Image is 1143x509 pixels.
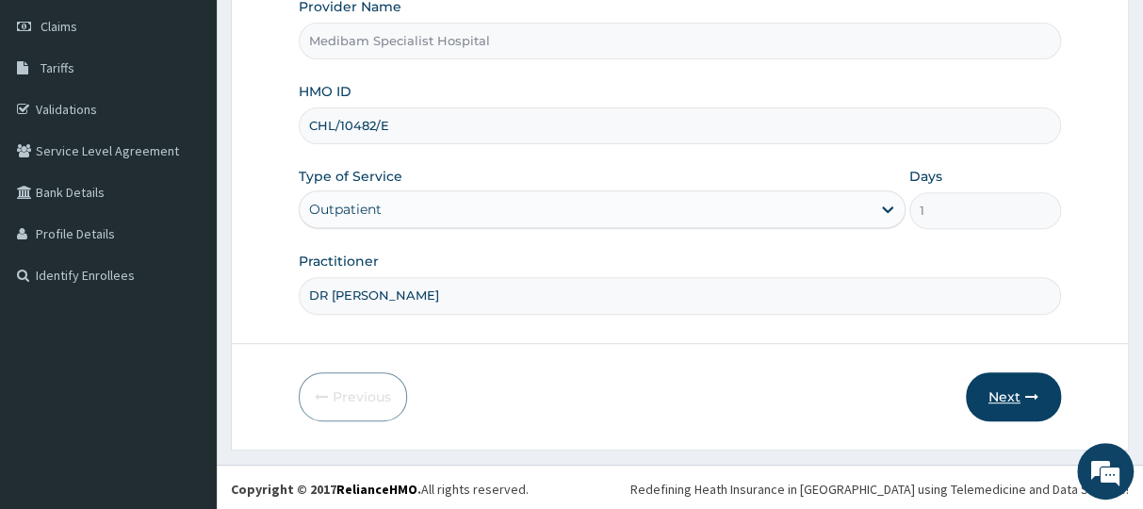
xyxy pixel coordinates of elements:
[336,481,417,498] a: RelianceHMO
[966,372,1061,421] button: Next
[299,252,379,271] label: Practitioner
[299,277,1060,314] input: Enter Name
[231,481,421,498] strong: Copyright © 2017 .
[109,141,260,332] span: We're online!
[299,107,1060,144] input: Enter HMO ID
[309,9,354,55] div: Minimize live chat window
[9,322,359,388] textarea: Type your message and hit 'Enter'
[909,167,942,186] label: Days
[41,59,74,76] span: Tariffs
[630,480,1129,499] div: Redefining Heath Insurance in [GEOGRAPHIC_DATA] using Telemedicine and Data Science!
[299,82,351,101] label: HMO ID
[299,372,407,421] button: Previous
[35,94,76,141] img: d_794563401_company_1708531726252_794563401
[98,106,317,130] div: Chat with us now
[41,18,77,35] span: Claims
[299,167,402,186] label: Type of Service
[309,200,382,219] div: Outpatient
